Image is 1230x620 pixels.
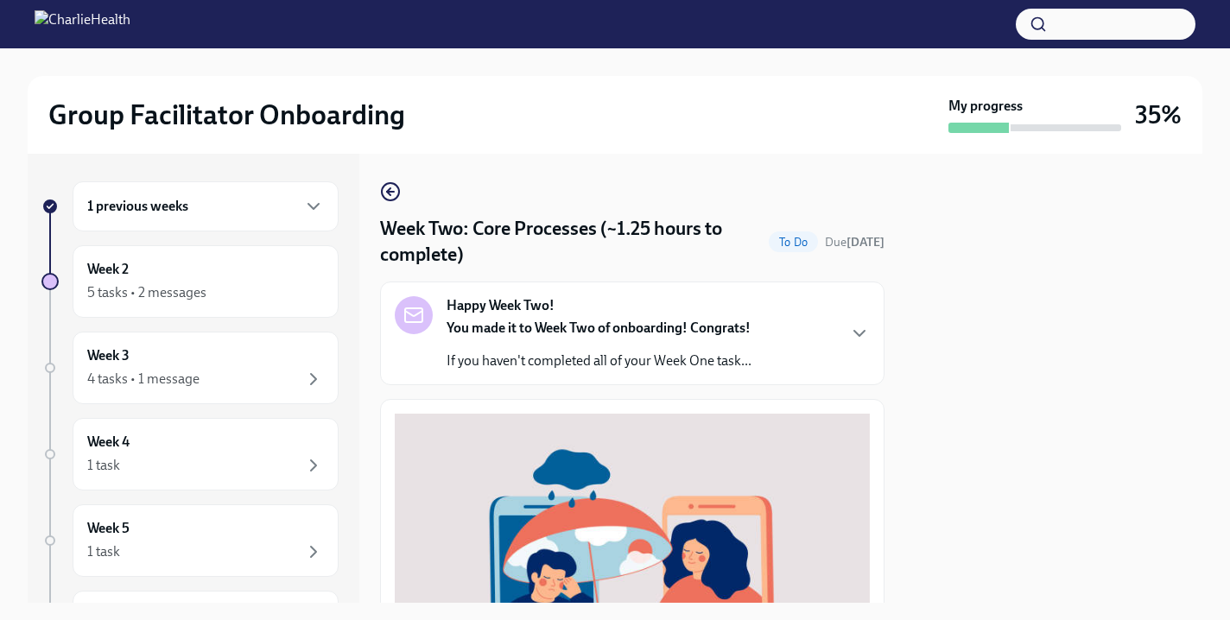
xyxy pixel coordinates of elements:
h6: Week 4 [87,433,130,452]
a: Week 34 tasks • 1 message [41,332,339,404]
div: 4 tasks • 1 message [87,370,200,389]
a: Week 41 task [41,418,339,490]
div: 1 previous weeks [73,181,339,231]
h6: Week 3 [87,346,130,365]
span: Due [825,235,884,250]
h3: 35% [1135,99,1182,130]
h6: Week 5 [87,519,130,538]
img: CharlieHealth [35,10,130,38]
p: If you haven't completed all of your Week One task... [447,351,751,370]
a: Week 25 tasks • 2 messages [41,245,339,318]
h2: Group Facilitator Onboarding [48,98,405,132]
div: 1 task [87,542,120,561]
a: Week 51 task [41,504,339,577]
span: To Do [769,236,818,249]
div: 5 tasks • 2 messages [87,283,206,302]
strong: Happy Week Two! [447,296,555,315]
h6: Week 2 [87,260,129,279]
strong: [DATE] [846,235,884,250]
span: October 20th, 2025 09:00 [825,234,884,250]
strong: You made it to Week Two of onboarding! Congrats! [447,319,751,336]
strong: My progress [948,97,1023,116]
h4: Week Two: Core Processes (~1.25 hours to complete) [380,216,762,268]
h6: 1 previous weeks [87,197,188,216]
div: 1 task [87,456,120,475]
